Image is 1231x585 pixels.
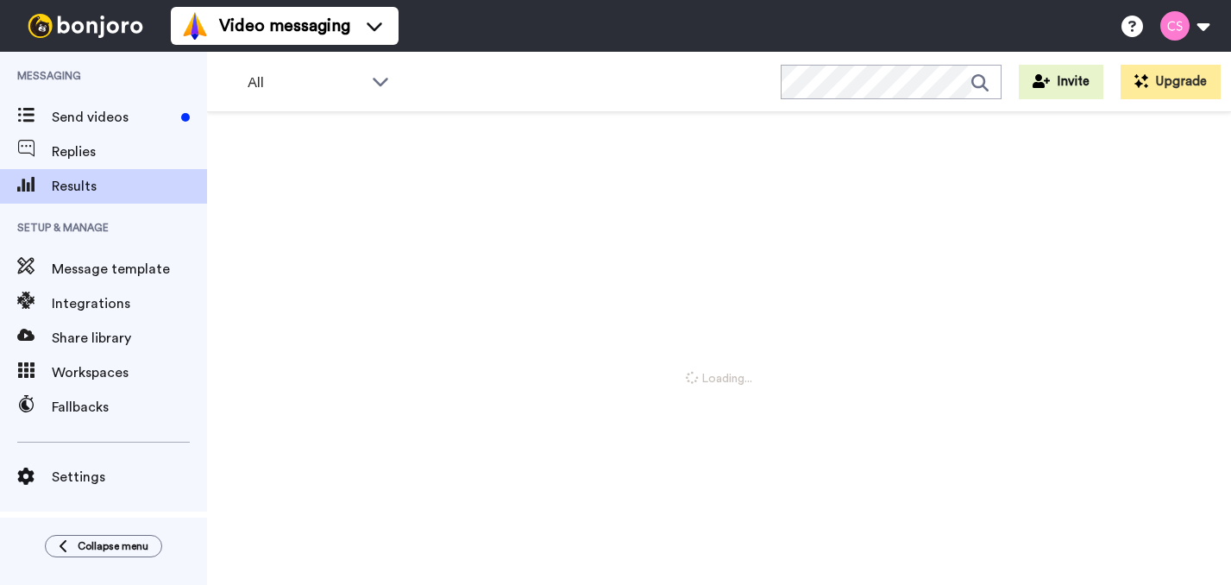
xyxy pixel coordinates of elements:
[52,142,207,162] span: Replies
[52,176,207,197] span: Results
[1121,65,1221,99] button: Upgrade
[52,362,207,383] span: Workspaces
[52,397,207,418] span: Fallbacks
[248,72,363,93] span: All
[181,12,209,40] img: vm-color.svg
[21,14,150,38] img: bj-logo-header-white.svg
[78,539,148,553] span: Collapse menu
[219,14,350,38] span: Video messaging
[52,467,207,487] span: Settings
[686,370,752,387] span: Loading...
[45,535,162,557] button: Collapse menu
[52,259,207,280] span: Message template
[52,107,174,128] span: Send videos
[1019,65,1103,99] button: Invite
[52,328,207,349] span: Share library
[52,293,207,314] span: Integrations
